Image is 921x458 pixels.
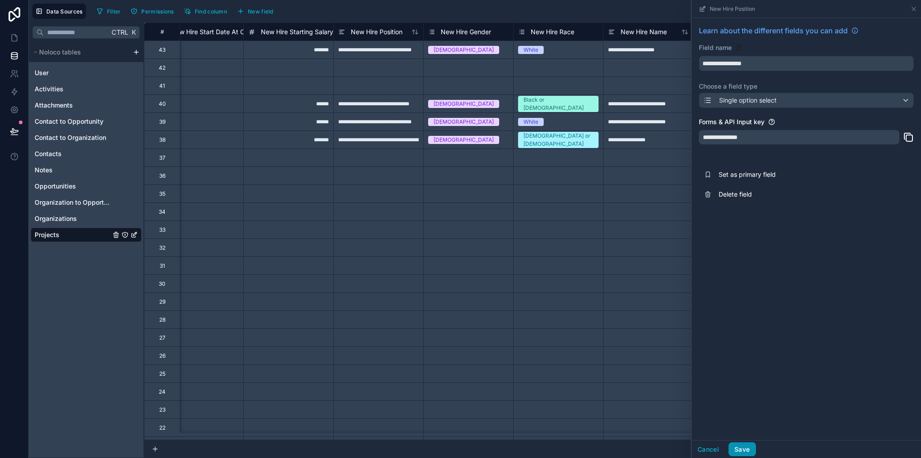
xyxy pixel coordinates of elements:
[699,25,848,36] span: Learn about the different fields you can add
[699,82,914,91] label: Choose a field type
[699,165,914,184] button: Set as primary field
[46,8,83,15] span: Data Sources
[159,82,165,90] div: 41
[621,27,667,36] span: New Hire Name
[159,352,165,359] div: 26
[159,280,165,287] div: 30
[159,118,165,126] div: 39
[159,136,165,144] div: 38
[234,4,277,18] button: New field
[699,184,914,204] button: Delete field
[159,172,165,180] div: 36
[111,27,129,38] span: Ctrl
[531,27,574,36] span: New Hire Race
[351,27,402,36] span: New Hire Position
[523,46,538,54] div: White
[699,117,765,126] label: Forms & API Input key
[434,118,494,126] div: [DEMOGRAPHIC_DATA]
[159,406,165,413] div: 23
[523,96,593,112] div: Black or [DEMOGRAPHIC_DATA]
[434,46,494,54] div: [DEMOGRAPHIC_DATA]
[719,96,777,105] span: Single option select
[434,136,494,144] div: [DEMOGRAPHIC_DATA]
[160,262,165,269] div: 31
[159,226,165,233] div: 33
[159,388,165,395] div: 24
[729,442,756,457] button: Save
[719,190,848,199] span: Delete field
[159,100,166,108] div: 40
[248,8,273,15] span: New field
[127,4,177,18] button: Permissions
[699,43,732,52] label: Field name
[181,4,230,18] button: Find column
[159,208,165,216] div: 34
[151,28,173,35] div: #
[195,8,227,15] span: Find column
[159,244,165,251] div: 32
[692,442,725,457] button: Cancel
[32,4,86,19] button: Data Sources
[523,132,593,148] div: [DEMOGRAPHIC_DATA] or [DEMOGRAPHIC_DATA]
[699,93,914,108] button: Single option select
[434,100,494,108] div: [DEMOGRAPHIC_DATA]
[159,190,165,198] div: 35
[171,27,278,36] span: New Hire Start Date At Organization
[107,8,121,15] span: Filter
[159,298,165,305] div: 29
[159,334,165,341] div: 27
[159,46,165,54] div: 43
[141,8,174,15] span: Permissions
[127,4,180,18] a: Permissions
[719,170,848,179] span: Set as primary field
[523,118,538,126] div: White
[159,64,165,72] div: 42
[159,370,165,377] div: 25
[159,154,165,162] div: 37
[699,25,858,36] a: Learn about the different fields you can add
[93,4,124,18] button: Filter
[261,27,333,36] span: New Hire Starting Salary
[159,316,165,323] div: 28
[159,424,165,431] div: 22
[441,27,491,36] span: New Hire Gender
[130,29,137,36] span: K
